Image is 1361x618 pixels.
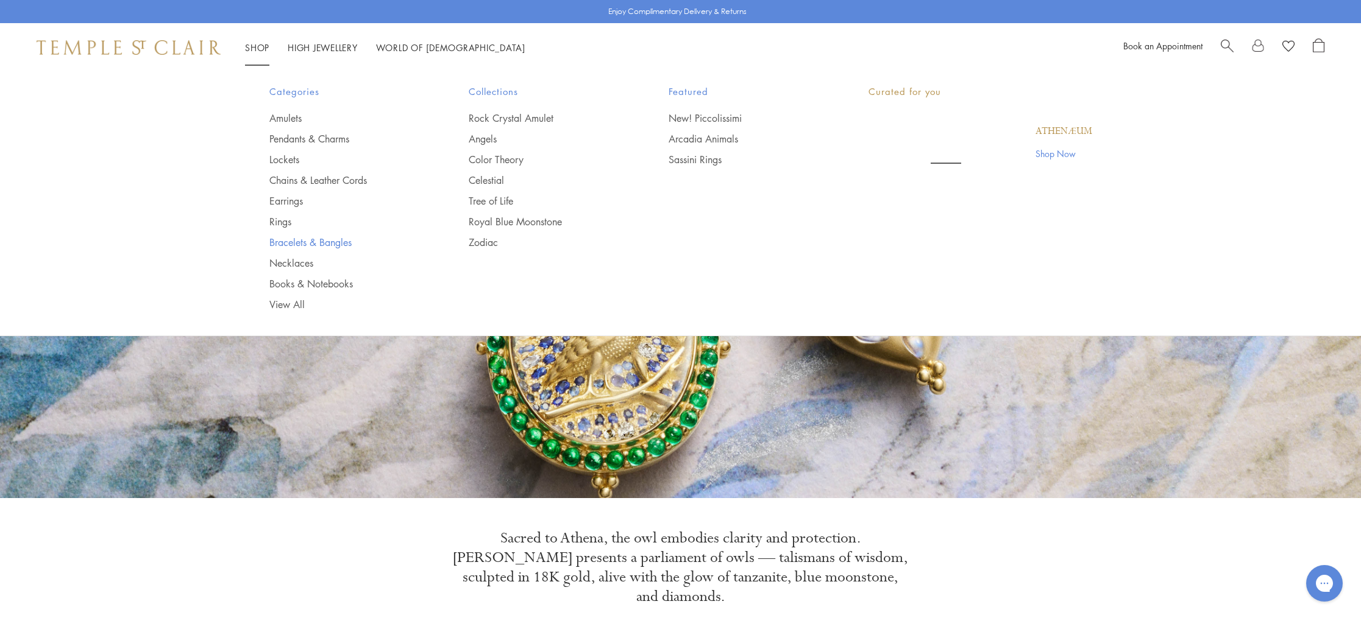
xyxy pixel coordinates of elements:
a: High JewelleryHigh Jewellery [288,41,358,54]
span: Collections [469,84,620,99]
span: Categories [269,84,421,99]
a: View Wishlist [1282,38,1295,57]
a: Earrings [269,194,421,208]
p: Curated for you [869,84,1092,99]
a: Rings [269,215,421,228]
a: Lockets [269,153,421,166]
a: View All [269,298,421,311]
iframe: Gorgias live chat messenger [1300,561,1349,606]
p: Sacred to Athena, the owl embodies clarity and protection. [PERSON_NAME] presents a parliament of... [452,528,909,606]
a: Color Theory [469,153,620,166]
a: Necklaces [269,256,421,270]
a: Book an Appointment [1123,40,1203,52]
a: New! Piccolissimi [669,111,820,125]
p: Enjoy Complimentary Delivery & Returns [608,5,747,18]
a: Books & Notebooks [269,277,421,290]
a: Bracelets & Bangles [269,236,421,249]
img: Temple St. Clair [37,40,221,55]
a: Zodiac [469,236,620,249]
a: Pendants & Charms [269,132,421,146]
a: Royal Blue Moonstone [469,215,620,228]
a: Shop Now [1036,147,1092,160]
a: Chains & Leather Cords [269,174,421,187]
a: Rock Crystal Amulet [469,111,620,125]
a: ShopShop [245,41,269,54]
a: Open Shopping Bag [1313,38,1324,57]
a: Angels [469,132,620,146]
a: Tree of Life [469,194,620,208]
a: Athenæum [1036,125,1092,138]
a: Amulets [269,111,421,125]
nav: Main navigation [245,40,525,55]
a: Sassini Rings [669,153,820,166]
a: World of [DEMOGRAPHIC_DATA]World of [DEMOGRAPHIC_DATA] [376,41,525,54]
a: Search [1221,38,1234,57]
a: Celestial [469,174,620,187]
span: Featured [669,84,820,99]
a: Arcadia Animals [669,132,820,146]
